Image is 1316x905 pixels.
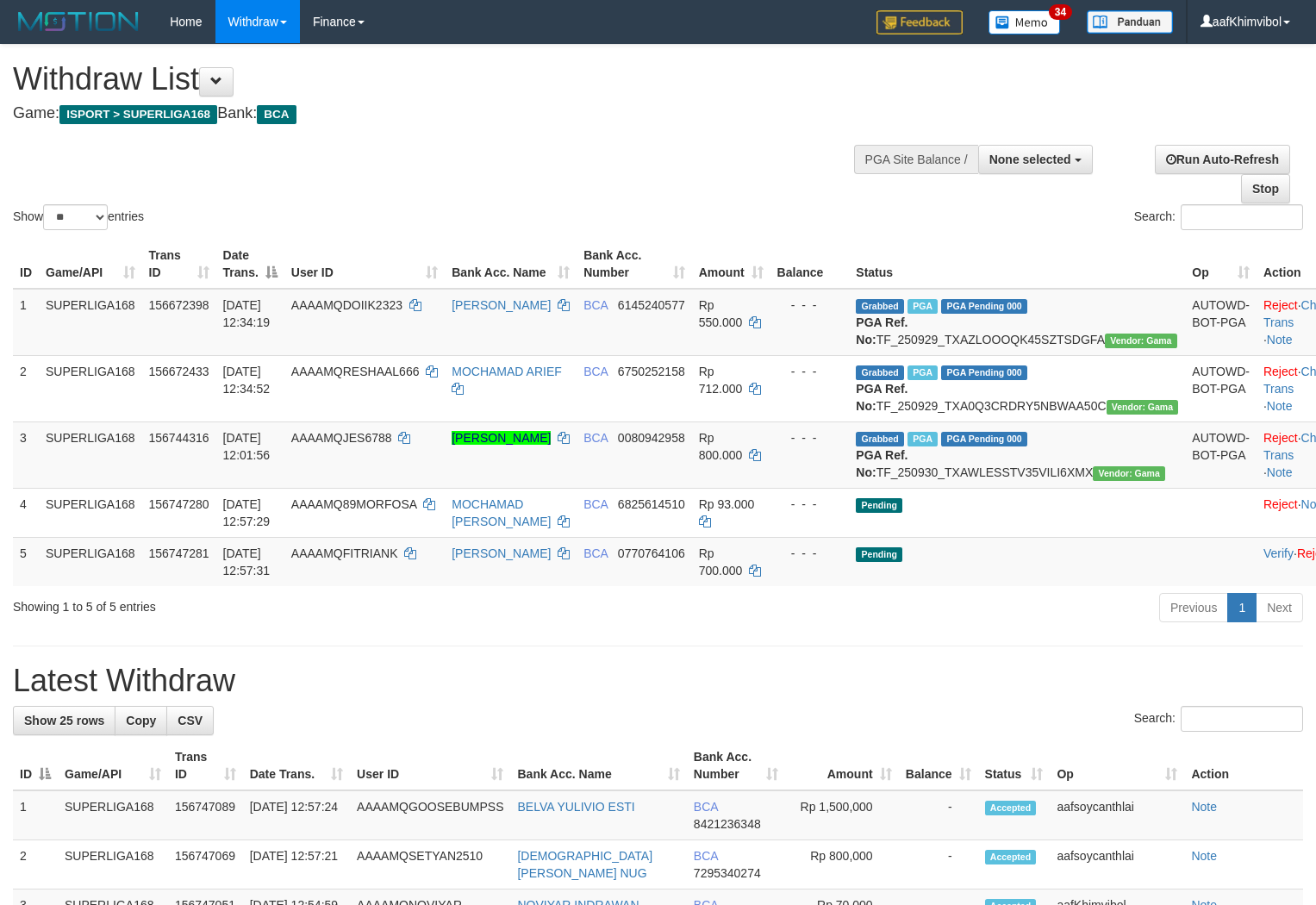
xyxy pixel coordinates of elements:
th: Status [849,240,1185,289]
th: ID [13,240,39,289]
label: Search: [1134,204,1303,230]
b: PGA Ref. No: [856,315,907,346]
h1: Latest Withdraw [13,664,1303,698]
th: ID: activate to sort column descending [13,741,58,790]
th: Bank Acc. Name: activate to sort column ascending [510,741,686,790]
span: [DATE] 12:57:31 [223,546,271,577]
span: BCA [583,298,608,312]
td: 2 [13,355,39,421]
span: AAAAMQDOIIK2323 [291,298,402,312]
td: [DATE] 12:57:21 [243,840,350,889]
th: Balance: activate to sort column ascending [899,741,978,790]
a: MOCHAMAD ARIEF [452,365,562,378]
span: [DATE] 12:34:52 [223,365,271,396]
th: Game/API: activate to sort column ascending [58,741,168,790]
label: Search: [1134,706,1303,732]
span: BCA [257,105,296,124]
td: AUTOWD-BOT-PGA [1185,289,1257,356]
a: CSV [166,706,214,735]
button: None selected [978,145,1093,174]
td: 156747089 [168,790,243,840]
th: Op: activate to sort column ascending [1050,741,1184,790]
td: TF_250929_TXAZLOOOQK45SZTSDGFA [849,289,1185,356]
td: 5 [13,537,39,586]
span: Marked by aafsoycanthlai [907,365,938,380]
td: SUPERLIGA168 [58,840,168,889]
div: PGA Site Balance / [854,145,978,174]
th: User ID: activate to sort column ascending [350,741,510,790]
th: User ID: activate to sort column ascending [284,240,445,289]
td: TF_250929_TXA0Q3CRDRY5NBWAA50C [849,355,1185,421]
a: Reject [1263,497,1298,511]
div: - - - [777,429,843,446]
span: Vendor URL: https://trx31.1velocity.biz [1093,466,1165,481]
span: None selected [989,153,1071,166]
th: Game/API: activate to sort column ascending [39,240,142,289]
span: Copy 8421236348 to clipboard [694,817,761,831]
span: 156744316 [149,431,209,445]
td: - [899,840,978,889]
a: Reject [1263,365,1298,378]
a: [PERSON_NAME] [452,431,551,445]
a: Reject [1263,298,1298,312]
th: Bank Acc. Name: activate to sort column ascending [445,240,577,289]
span: ISPORT > SUPERLIGA168 [59,105,217,124]
td: - [899,790,978,840]
b: PGA Ref. No: [856,382,907,413]
td: AAAAMQGOOSEBUMPSS [350,790,510,840]
a: Note [1191,800,1217,814]
a: Copy [115,706,167,735]
a: Note [1267,333,1293,346]
th: Trans ID: activate to sort column ascending [168,741,243,790]
h1: Withdraw List [13,62,860,97]
td: AUTOWD-BOT-PGA [1185,421,1257,488]
td: TF_250930_TXAWLESSTV35VILI6XMX [849,421,1185,488]
th: Bank Acc. Number: activate to sort column ascending [687,741,785,790]
th: Action [1184,741,1303,790]
a: Previous [1159,593,1228,622]
span: [DATE] 12:57:29 [223,497,271,528]
a: Reject [1263,431,1298,445]
td: AUTOWD-BOT-PGA [1185,355,1257,421]
th: Amount: activate to sort column ascending [692,240,770,289]
span: Show 25 rows [24,714,104,727]
td: 2 [13,840,58,889]
td: 1 [13,790,58,840]
th: Date Trans.: activate to sort column ascending [243,741,350,790]
span: BCA [583,365,608,378]
span: AAAAMQJES6788 [291,431,392,445]
a: Note [1267,465,1293,479]
td: SUPERLIGA168 [39,355,142,421]
span: PGA Pending [941,432,1027,446]
span: Vendor URL: https://trx31.1velocity.biz [1105,334,1177,348]
span: Copy 7295340274 to clipboard [694,866,761,880]
a: Note [1191,849,1217,863]
td: 1 [13,289,39,356]
span: Accepted [985,801,1037,815]
a: MOCHAMAD [PERSON_NAME] [452,497,551,528]
span: BCA [694,849,718,863]
span: Copy 0080942958 to clipboard [618,431,685,445]
th: Amount: activate to sort column ascending [785,741,899,790]
span: [DATE] 12:01:56 [223,431,271,462]
span: AAAAMQRESHAAL666 [291,365,420,378]
span: CSV [178,714,203,727]
div: Showing 1 to 5 of 5 entries [13,591,535,615]
th: Balance [770,240,850,289]
a: BELVA YULIVIO ESTI [517,800,634,814]
a: [PERSON_NAME] [452,546,551,560]
td: SUPERLIGA168 [39,289,142,356]
span: Grabbed [856,299,904,314]
span: AAAAMQFITRIANK [291,546,398,560]
span: Copy 6825614510 to clipboard [618,497,685,511]
th: Status: activate to sort column ascending [978,741,1051,790]
img: MOTION_logo.png [13,9,144,34]
span: [DATE] 12:34:19 [223,298,271,329]
a: Stop [1241,174,1290,203]
a: Note [1267,399,1293,413]
a: Next [1256,593,1303,622]
th: Date Trans.: activate to sort column descending [216,240,284,289]
a: 1 [1227,593,1257,622]
th: Op: activate to sort column ascending [1185,240,1257,289]
span: Marked by aafsoycanthlai [907,432,938,446]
